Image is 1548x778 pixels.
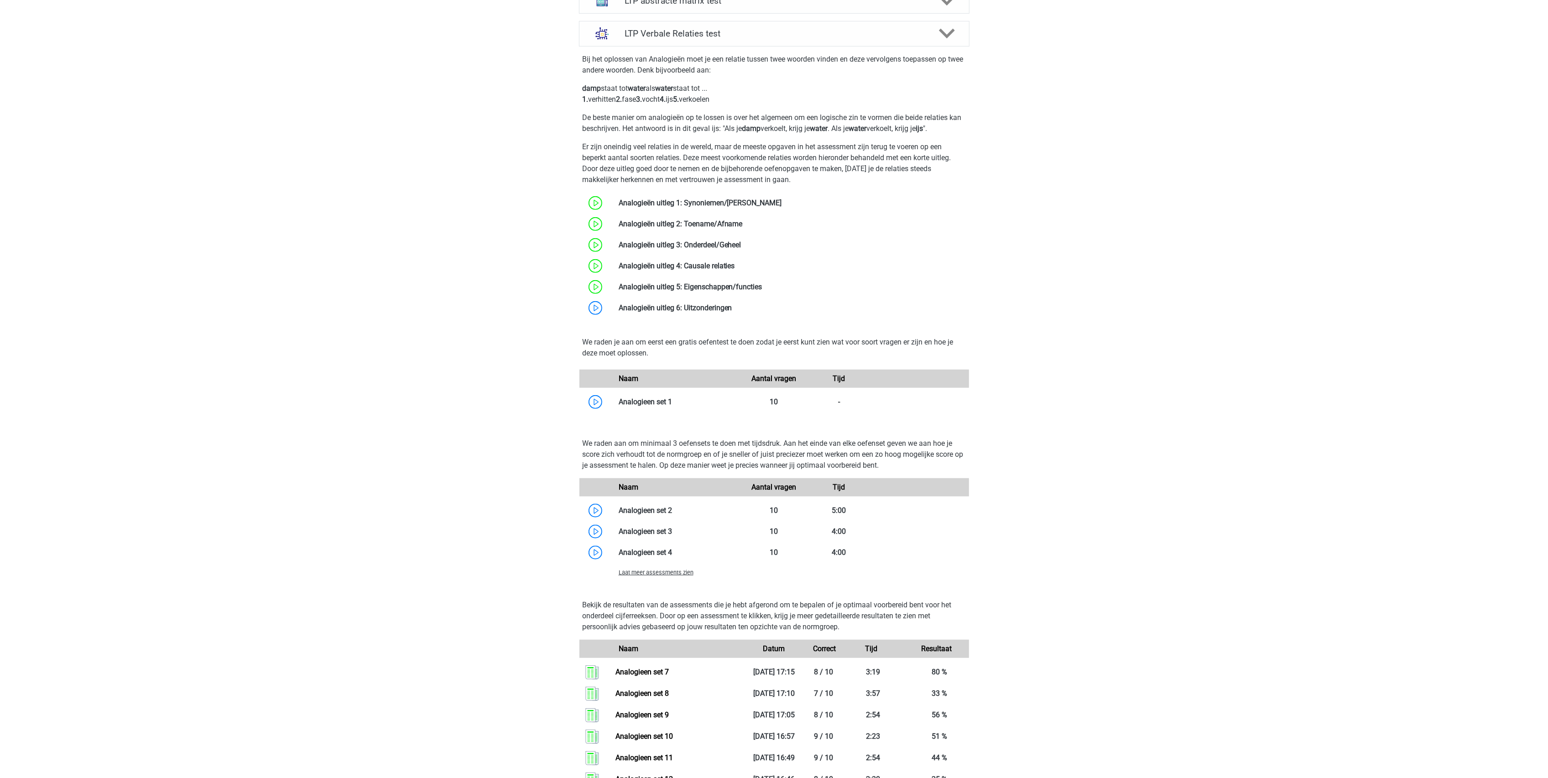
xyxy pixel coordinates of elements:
[575,21,973,47] a: analogieen LTP Verbale Relaties test
[612,219,969,230] div: Analogieën uitleg 2: Toename/Afname
[612,282,969,292] div: Analogieën uitleg 5: Eigenschappen/functies
[904,643,969,654] div: Resultaat
[742,124,761,133] b: damp
[615,668,669,676] a: Analogieen set 7
[615,689,669,698] a: Analogieen set 8
[590,21,614,45] img: analogieen
[810,124,828,133] b: water
[583,95,589,104] b: 1.
[741,643,806,654] div: Datum
[612,643,742,654] div: Naam
[615,732,673,741] a: Analogieen set 10
[673,95,679,104] b: 5.
[619,569,693,576] span: Laat meer assessments zien
[741,482,806,493] div: Aantal vragen
[849,124,867,133] b: water
[612,303,969,313] div: Analogieën uitleg 6: Uitzonderingen
[612,373,742,384] div: Naam
[583,112,966,134] p: De beste manier om analogieën op te lossen is over het algemeen om een logische zin te vormen die...
[625,28,923,39] h4: LTP Verbale Relaties test
[615,753,673,762] a: Analogieen set 11
[636,95,642,104] b: 3.
[583,438,966,471] p: We raden aan om minimaal 3 oefensets te doen met tijdsdruk. Aan het einde van elke oefenset geven...
[615,710,669,719] a: Analogieen set 9
[612,261,969,272] div: Analogieën uitleg 4: Causale relaties
[612,240,969,251] div: Analogieën uitleg 3: Onderdeel/Geheel
[583,83,966,105] p: staat tot als staat tot ... verhitten fase vocht ijs verkoelen
[660,95,666,104] b: 4.
[583,141,966,185] p: Er zijn oneindig veel relaties in de wereld, maar de meeste opgaven in het assessment zijn terug ...
[583,337,966,359] p: We raden je aan om eerst een gratis oefentest te doen zodat je eerst kunt zien wat voor soort vra...
[916,124,923,133] b: ijs
[628,84,646,93] b: water
[612,547,742,558] div: Analogieen set 4
[741,373,806,384] div: Aantal vragen
[583,54,966,76] p: Bij het oplossen van Analogieën moet je een relatie tussen twee woorden vinden en deze vervolgens...
[583,600,966,632] p: Bekijk de resultaten van de assessments die je hebt afgerond om te bepalen of je optimaal voorber...
[839,643,904,654] div: Tijd
[807,373,871,384] div: Tijd
[612,397,742,407] div: Analogieen set 1
[612,198,969,209] div: Analogieën uitleg 1: Synoniemen/[PERSON_NAME]
[612,482,742,493] div: Naam
[583,84,601,93] b: damp
[807,643,839,654] div: Correct
[612,505,742,516] div: Analogieen set 2
[807,482,871,493] div: Tijd
[616,95,622,104] b: 2.
[656,84,673,93] b: water
[612,526,742,537] div: Analogieen set 3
